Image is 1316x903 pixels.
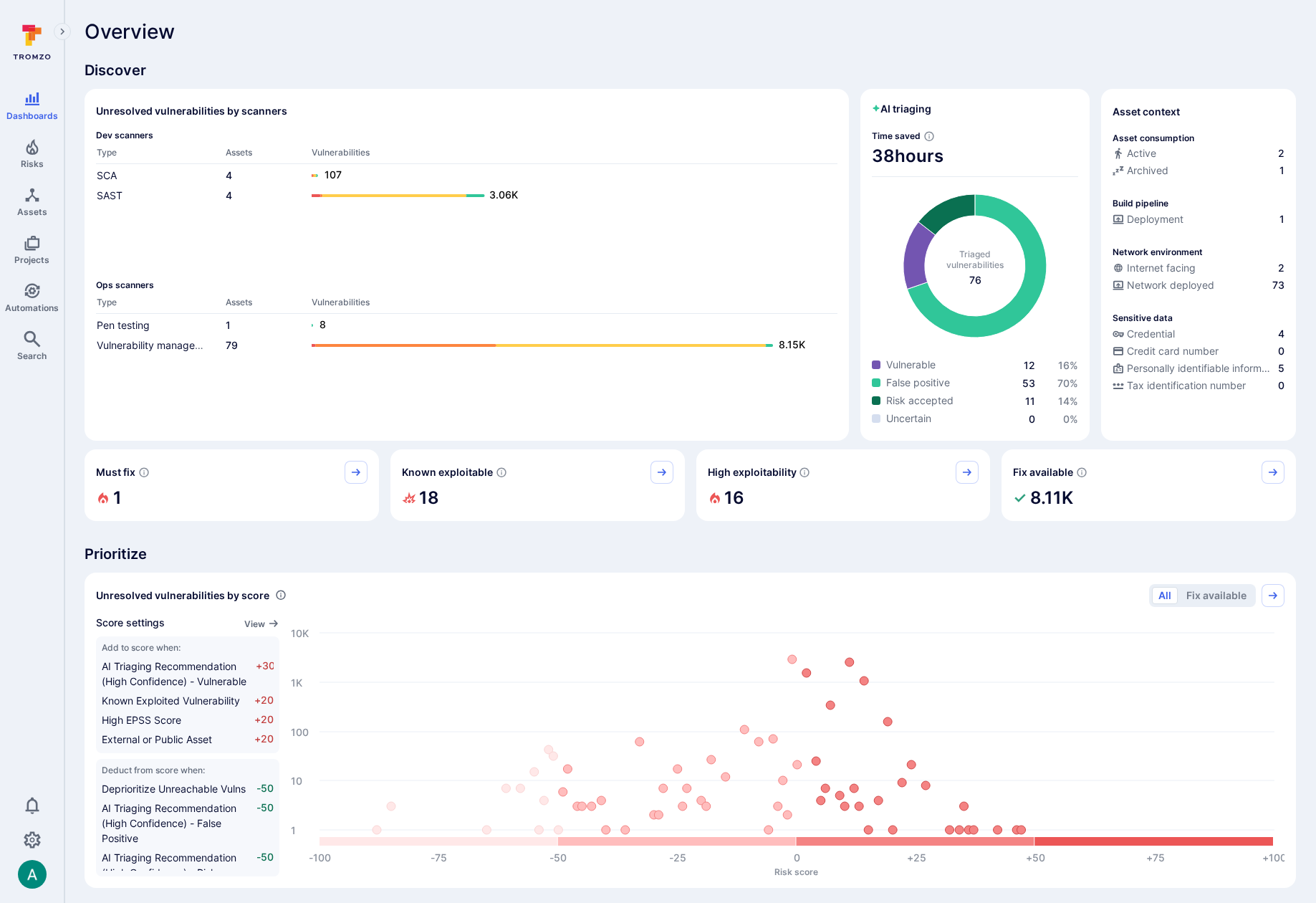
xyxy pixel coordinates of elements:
[1113,278,1284,292] a: Network deployed73
[872,145,1078,168] span: 38 hours
[256,659,274,689] span: +30
[1127,163,1168,178] span: Archived
[1113,212,1183,226] div: Deployment
[320,318,326,330] text: 8
[1180,587,1253,604] button: Fix available
[1057,377,1078,389] a: 70%
[886,393,954,408] span: Risk accepted
[1127,327,1175,341] span: Credential
[97,339,218,351] a: Vulnerability management
[226,319,231,331] a: 1
[18,860,47,889] div: Arjan Dehar
[1113,361,1275,376] div: Personally identifiable information (PII)
[1113,344,1284,358] a: Credit card number0
[244,618,279,629] button: View
[311,296,837,314] th: Vulnerabilities
[1076,467,1087,478] svg: Vulnerabilities with fix available
[1113,378,1284,393] a: Tax identification number0
[1058,395,1078,407] a: 14%
[1025,395,1035,407] span: 11
[1058,359,1078,371] a: 16%
[1113,261,1196,275] div: Internet facing
[1113,278,1284,295] div: Evidence that the asset is packaged and deployed somewhere
[1113,278,1214,292] div: Network deployed
[256,850,274,895] span: -50
[419,484,439,512] h2: 18
[226,339,238,351] a: 79
[1113,163,1284,178] a: Archived1
[886,358,936,372] span: Vulnerable
[312,317,823,334] a: 8
[254,712,274,727] span: +20
[96,130,837,140] span: Dev scanners
[225,296,311,314] th: Assets
[907,851,926,864] text: +25
[549,851,567,864] text: -50
[17,350,47,361] span: Search
[1127,146,1156,161] span: Active
[1063,413,1078,425] a: 0%
[1146,851,1165,864] text: +75
[102,660,246,687] span: AI Triaging Recommendation (High Confidence) - Vulnerable
[1022,377,1035,389] a: 53
[708,465,797,479] span: High exploitability
[1013,465,1073,479] span: Fix available
[256,801,274,846] span: -50
[1113,198,1168,209] p: Build pipeline
[1030,484,1073,512] h2: 8.11K
[923,130,935,142] svg: Estimated based on an average time of 30 mins needed to triage each vulnerability
[872,102,931,116] h2: AI triaging
[1278,327,1284,341] span: 4
[1113,327,1284,341] a: Credential4
[1127,344,1219,358] span: Credit card number
[21,158,44,169] span: Risks
[102,765,274,775] span: Deduct from score when:
[54,23,71,40] button: Expand navigation menu
[1026,851,1045,864] text: +50
[17,206,47,217] span: Assets
[96,588,269,603] span: Unresolved vulnerabilities by score
[946,249,1004,270] span: Triaged vulnerabilities
[1278,261,1284,275] span: 2
[96,465,135,479] span: Must fix
[291,774,302,786] text: 10
[85,449,379,521] div: Must fix
[1127,278,1214,292] span: Network deployed
[96,104,287,118] h2: Unresolved vulnerabilities by scanners
[489,188,518,201] text: 3.06K
[325,168,342,181] text: 107
[1278,378,1284,393] span: 0
[57,26,67,38] i: Expand navigation menu
[275,588,287,603] div: Number of vulnerabilities in status 'Open' 'Triaged' and 'In process' grouped by score
[1278,146,1284,161] span: 2
[872,130,921,141] span: Time saved
[97,169,117,181] a: SCA
[496,467,507,478] svg: Confirmed exploitable by KEV
[799,467,810,478] svg: EPSS score ≥ 0.7
[14,254,49,265] span: Projects
[254,693,274,708] span: +20
[85,20,175,43] span: Overview
[102,783,246,795] span: Deprioritize Unreachable Vulns
[1113,312,1173,323] p: Sensitive data
[1029,413,1035,425] a: 0
[1113,361,1284,376] a: Personally identifiable information (PII)5
[1113,163,1284,181] div: Code repository is archived
[312,337,823,354] a: 8.15K
[1113,146,1284,161] a: Active2
[97,319,150,331] a: Pen testing
[291,676,302,688] text: 1K
[1057,377,1078,389] span: 70 %
[291,725,309,737] text: 100
[1024,359,1035,371] a: 12
[102,694,240,707] span: Known Exploited Vulnerability
[254,732,274,747] span: +20
[96,296,225,314] th: Type
[1278,344,1284,358] span: 0
[85,544,1296,564] span: Prioritize
[1113,247,1203,257] p: Network environment
[1063,413,1078,425] span: 0 %
[1058,395,1078,407] span: 14 %
[1113,378,1246,393] div: Tax identification number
